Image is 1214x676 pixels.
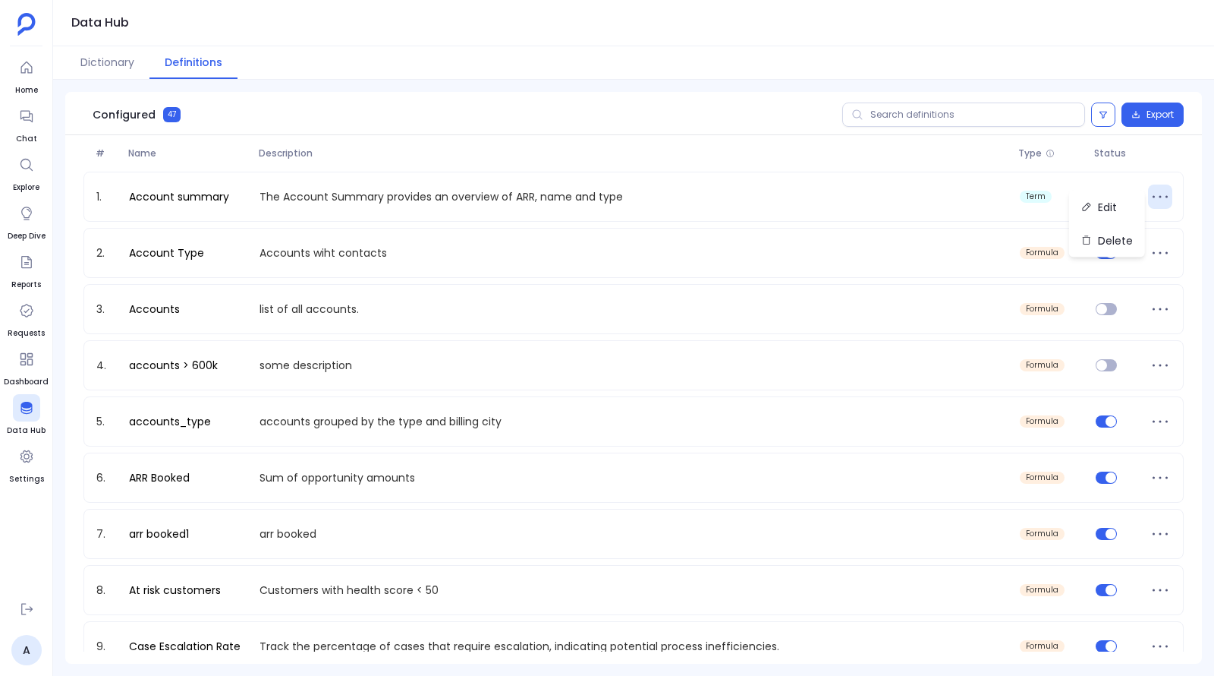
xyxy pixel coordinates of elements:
span: 3. [90,302,123,317]
span: Name [122,147,253,160]
span: Data Hub [7,425,46,437]
span: Type [1018,147,1042,160]
a: A [11,635,42,665]
a: Case Escalation Rate [123,639,247,654]
a: Settings [9,443,44,485]
span: 5. [90,414,123,429]
span: Explore [13,182,40,194]
a: Data Hub [7,394,46,437]
span: Requests [8,327,45,340]
span: Export [1146,109,1174,121]
span: Settings [9,473,44,485]
span: 1. [90,189,123,204]
span: Chat [13,133,40,145]
span: 4. [90,358,123,373]
span: Status [1088,147,1143,160]
span: 2. [90,245,123,261]
span: Dashboard [4,376,49,388]
span: formula [1026,473,1058,482]
span: Description [253,147,1013,160]
span: formula [1026,586,1058,595]
span: formula [1026,529,1058,539]
span: Reports [11,279,41,291]
p: arr booked [253,526,1014,542]
span: formula [1026,305,1058,314]
button: Definitions [149,46,237,79]
p: Track the percentage of cases that require escalation, indicating potential process inefficiencies. [253,639,1014,654]
p: list of all accounts. [253,302,1014,317]
button: Delete [1069,224,1145,257]
p: accounts grouped by the type and billing city [253,414,1014,429]
p: The Account Summary provides an overview of ARR, name and type [253,189,1014,204]
span: formula [1026,642,1058,651]
button: Export [1121,103,1184,127]
a: Dashboard [4,346,49,388]
a: ARR Booked [123,470,196,485]
p: Customers with health score < 50 [253,583,1014,598]
span: 8. [90,583,123,598]
a: arr booked1 [123,526,195,542]
a: Accounts [123,302,186,317]
span: term [1026,192,1046,201]
img: petavue logo [17,13,36,36]
p: Sum of opportunity amounts [253,470,1014,485]
a: At risk customers [123,583,227,598]
span: 6. [90,470,123,485]
p: Accounts wiht contacts [253,245,1014,261]
a: Deep Dive [8,200,46,242]
a: Chat [13,103,40,145]
span: 9. [90,639,123,654]
p: some description [253,358,1014,373]
a: Explore [13,151,40,194]
h1: Data Hub [71,12,129,33]
span: formula [1026,248,1058,257]
span: Deep Dive [8,230,46,242]
a: accounts_type [123,414,217,429]
span: formula [1026,417,1058,426]
span: 47 [163,107,181,122]
a: accounts > 600k [123,358,224,373]
span: # [90,147,122,160]
button: Dictionary [65,46,149,79]
button: Edit [1069,191,1145,224]
a: Account Type [123,245,210,261]
span: Configured [93,107,156,122]
a: Reports [11,248,41,291]
span: 7. [90,526,123,542]
span: formula [1026,361,1058,370]
input: Search definitions [842,103,1085,127]
a: Home [13,54,40,96]
a: Account summary [123,189,235,204]
span: Home [13,84,40,96]
a: Requests [8,297,45,340]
